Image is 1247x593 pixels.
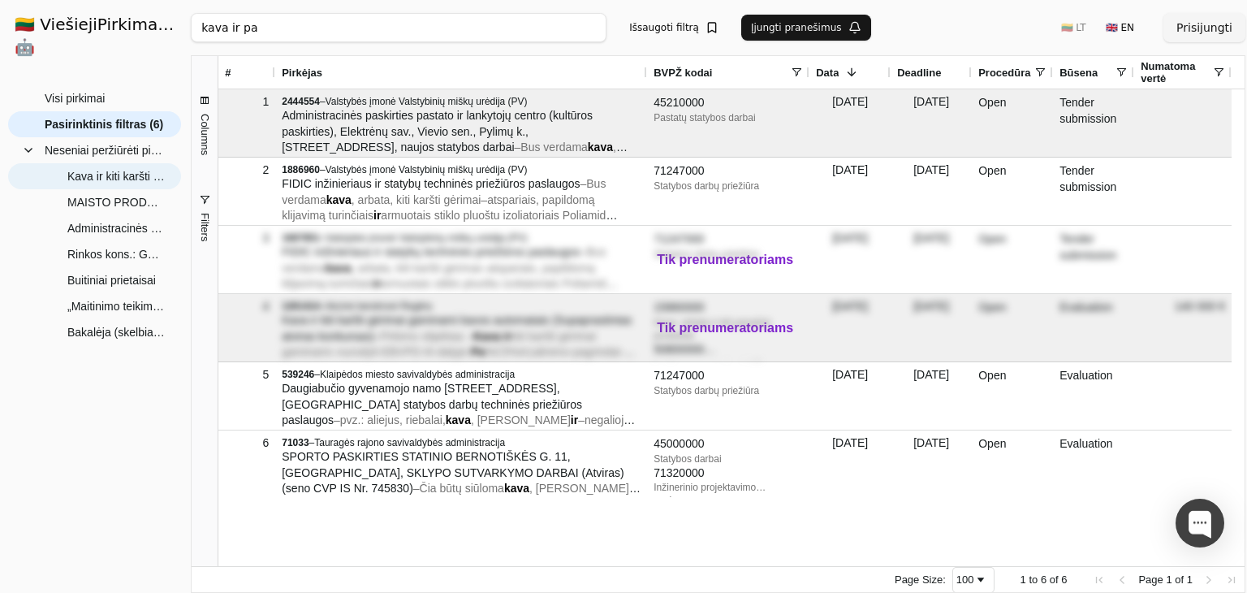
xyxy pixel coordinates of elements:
[654,465,803,482] div: 71320000
[654,481,803,494] div: Inžinerinio projektavimo paslaugos
[654,316,803,342] div: Kava, arbata ir kiti panašūs produktai
[809,294,891,361] div: [DATE]
[654,163,803,180] div: 71247000
[326,262,352,275] span: kava
[1041,574,1046,586] span: 6
[741,15,871,41] button: Įjungti pranešimus
[381,330,473,343] span: Pirkimo objektas –
[199,213,211,241] span: Filters
[1053,362,1134,430] div: Evaluation
[978,67,1030,79] span: Procedūra
[891,226,972,293] div: [DATE]
[891,294,972,361] div: [DATE]
[282,437,309,448] span: 71033
[282,436,641,449] div: –
[571,413,578,426] span: ir
[446,413,471,426] span: kava
[282,301,320,312] span: 1261414
[897,67,941,79] span: Deadline
[67,242,165,266] span: Rinkos kons.: GovTech konferencijos organizavimo paslaugos 1032
[1053,294,1134,361] div: Evaluation
[282,95,641,108] div: –
[282,277,617,306] span: armuotais stiklo pluoštu izoliatoriais Poliamid 6.6(
[326,193,352,206] span: kava
[891,158,972,225] div: [DATE]
[282,109,593,154] span: Administracinės paskirties pastato ir lankytojų centro (kultūros paskirties), Elektrėnų sav., Vie...
[420,482,504,495] span: Čia būtų siūloma
[1020,574,1026,586] span: 1
[191,13,606,42] input: Greita paieška...
[972,362,1053,430] div: Open
[956,574,974,586] div: 100
[282,245,580,258] span: FIDIC inžinieriaus ir statybų techninės priežiūros paslaugos
[314,437,505,448] span: Tauragės rajono savivaldybės administracija
[1059,67,1098,79] span: Būsena
[654,232,803,248] div: 71247000
[891,362,972,430] div: [DATE]
[340,413,446,426] span: pvz.: aliejus, riebalai,
[816,67,839,79] span: Data
[282,330,635,374] span: – –
[1029,574,1038,586] span: to
[1115,574,1128,587] div: Previous Page
[654,248,803,261] div: Statybos darbų priežiūra
[1134,294,1232,361] div: 140 000 €
[1163,13,1245,42] button: Prisijungti
[338,345,471,358] span: nurodyti-EBVPD-III-dalyje-
[1141,60,1212,84] span: Numatoma vertė
[373,277,381,290] span: ir
[67,294,165,318] span: „Maitinimo teikimo paslaugos (Skelbiama apklausa)"
[45,112,163,136] span: Pasirinktinis filtras (6)
[282,164,320,175] span: 1886960
[67,216,165,240] span: Administracinės paskirties pastato ir lankytojų centro (kultūros paskirties), Elektrėnų sav., Vie...
[972,158,1053,225] div: Open
[654,357,803,370] div: Įvairios remonto ir priežiūros paslaugos
[654,111,803,124] div: Pastatų statybos darbai
[1053,158,1134,225] div: Tender submission
[225,431,269,455] div: 6
[282,450,623,495] span: SPORTO PASKIRTIES STATINIO BERNOTIŠKĖS G. 11, [GEOGRAPHIC_DATA], SKLYPO SUTVARKYMO DARBAI (Atvira...
[45,86,105,110] span: Visi pirkimai
[1166,574,1171,586] span: 1
[809,226,891,293] div: [DATE]
[1202,574,1215,587] div: Next Page
[654,452,803,465] div: Statybos darbai
[471,413,571,426] span: , [PERSON_NAME]
[972,226,1053,293] div: Open
[225,158,269,182] div: 2
[520,141,587,154] span: Bus verdama
[282,67,322,79] span: Pirkėjas
[619,15,728,41] button: Išsaugoti filtrą
[1053,226,1134,293] div: Tender submission
[952,567,995,593] div: Page Size
[654,384,803,397] div: Statybos darbų priežiūra
[225,67,231,79] span: #
[972,431,1053,498] div: Open
[504,482,529,495] span: kava
[352,262,481,275] span: , arbata, kiti karšti gėrimai
[654,67,712,79] span: BVPŽ kodai
[67,190,165,214] span: MAISTO PRODUKTŲ TECHNINĖS SPECIFIKACIJOS PROJEKTAS
[654,368,803,384] div: 71247000
[282,96,320,107] span: 2444554
[282,300,641,313] div: –
[199,114,211,155] span: Columns
[225,90,269,114] div: 1
[654,95,803,111] div: 45210000
[326,96,528,107] span: Valstybės įmonė Valstybinių miškų urėdija (PV)
[320,369,515,380] span: Klaipėdos miesto savivaldybės administracija
[1187,574,1193,586] span: 1
[282,177,580,190] span: FIDIC inžinieriaus ir statybų techninės priežiūros paslaugos
[809,362,891,430] div: [DATE]
[162,15,188,34] strong: .AI
[326,301,432,312] span: Akcinė bendrovė Regitra
[282,232,320,244] span: 1687851
[282,163,641,176] div: –
[326,164,528,175] span: Valstybės įmonė Valstybinių miškų urėdija (PV)
[588,141,613,154] span: kava
[972,89,1053,157] div: Open
[654,180,803,193] div: Statybos darbų priežiūra
[67,320,165,344] span: Bakalėja (skelbiama apklausa)
[373,209,381,222] span: ir
[1053,89,1134,157] div: Tender submission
